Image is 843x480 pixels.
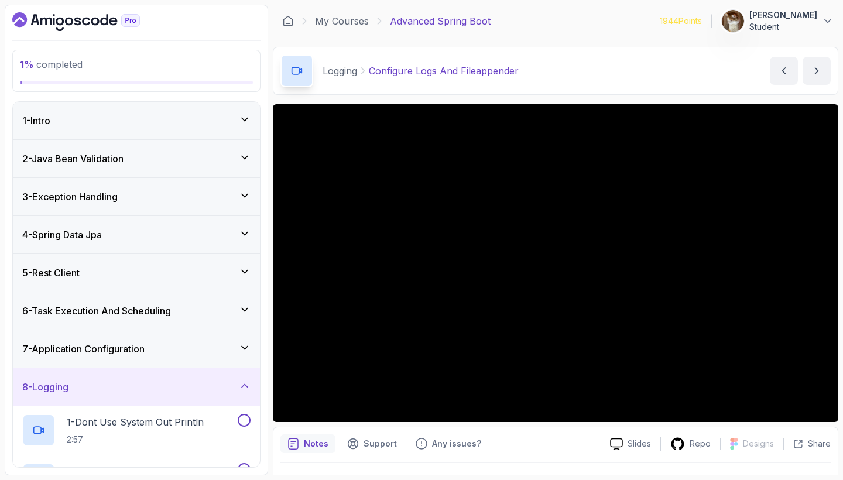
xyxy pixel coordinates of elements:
[22,266,80,280] h3: 5 - Rest Client
[661,437,720,451] a: Repo
[282,15,294,27] a: Dashboard
[722,10,744,32] img: user profile image
[67,434,204,445] p: 2:57
[13,140,260,177] button: 2-Java Bean Validation
[323,64,357,78] p: Logging
[409,434,488,453] button: Feedback button
[803,57,831,85] button: next content
[690,438,711,450] p: Repo
[369,64,519,78] p: Configure Logs And Fileappender
[22,304,171,318] h3: 6 - Task Execution And Scheduling
[364,438,397,450] p: Support
[22,152,124,166] h3: 2 - Java Bean Validation
[770,57,798,85] button: previous content
[20,59,83,70] span: completed
[67,464,135,478] p: 2 - Using Logger
[628,438,651,450] p: Slides
[390,14,491,28] p: Advanced Spring Boot
[280,434,335,453] button: notes button
[743,438,774,450] p: Designs
[783,438,831,450] button: Share
[749,9,817,21] p: [PERSON_NAME]
[22,228,102,242] h3: 4 - Spring Data Jpa
[13,216,260,253] button: 4-Spring Data Jpa
[315,14,369,28] a: My Courses
[20,59,34,70] span: 1 %
[273,104,838,422] iframe: 5 - Configure Logs and FileAppender
[13,292,260,330] button: 6-Task Execution And Scheduling
[13,102,260,139] button: 1-Intro
[22,414,251,447] button: 1-Dont Use System Out Println2:57
[22,380,68,394] h3: 8 - Logging
[22,342,145,356] h3: 7 - Application Configuration
[67,415,204,429] p: 1 - Dont Use System Out Println
[660,15,702,27] p: 1944 Points
[721,9,834,33] button: user profile image[PERSON_NAME]Student
[13,178,260,215] button: 3-Exception Handling
[304,438,328,450] p: Notes
[22,190,118,204] h3: 3 - Exception Handling
[432,438,481,450] p: Any issues?
[808,438,831,450] p: Share
[601,438,660,450] a: Slides
[749,21,817,33] p: Student
[22,114,50,128] h3: 1 - Intro
[13,254,260,292] button: 5-Rest Client
[13,330,260,368] button: 7-Application Configuration
[340,434,404,453] button: Support button
[12,12,167,31] a: Dashboard
[13,368,260,406] button: 8-Logging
